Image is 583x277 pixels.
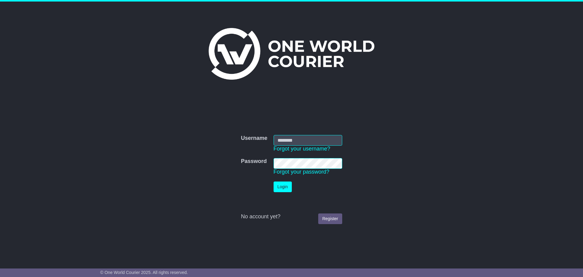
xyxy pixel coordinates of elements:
span: © One World Courier 2025. All rights reserved. [100,270,188,275]
img: One World [209,28,374,80]
div: No account yet? [241,213,342,220]
a: Forgot your username? [274,146,330,152]
button: Login [274,182,292,192]
a: Register [318,213,342,224]
a: Forgot your password? [274,169,329,175]
label: Username [241,135,267,142]
label: Password [241,158,267,165]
